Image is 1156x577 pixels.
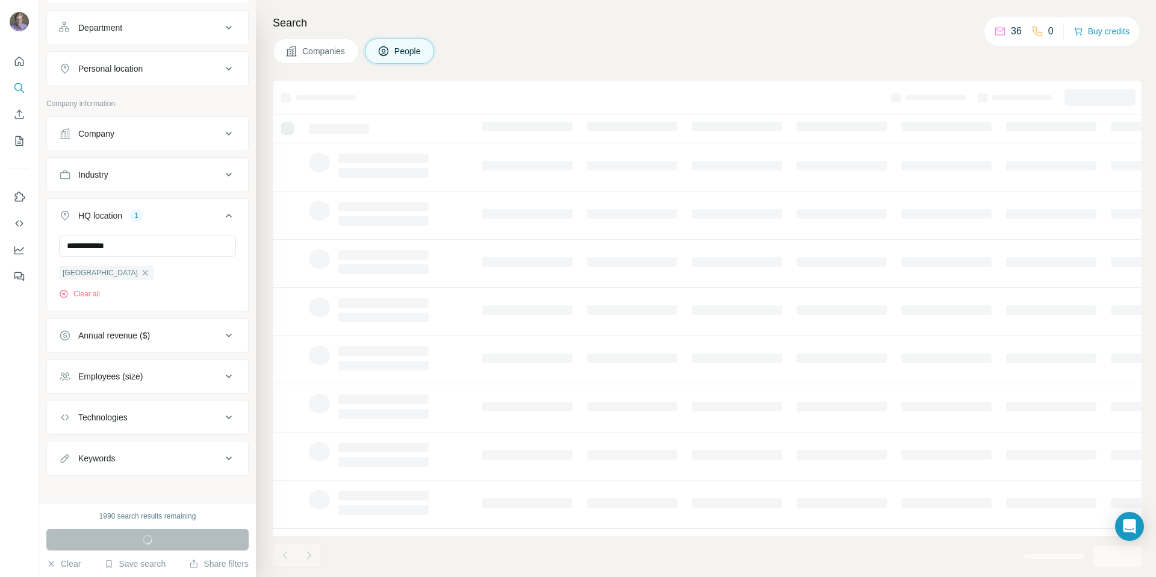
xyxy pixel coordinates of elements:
[47,119,248,148] button: Company
[46,98,249,109] p: Company information
[78,210,122,222] div: HQ location
[10,186,29,208] button: Use Surfe on LinkedIn
[1011,24,1022,39] p: 36
[63,267,138,278] span: [GEOGRAPHIC_DATA]
[129,210,143,221] div: 1
[47,160,248,189] button: Industry
[1115,512,1144,541] div: Open Intercom Messenger
[78,63,143,75] div: Personal location
[46,558,81,570] button: Clear
[78,452,115,464] div: Keywords
[47,444,248,473] button: Keywords
[10,130,29,152] button: My lists
[59,288,100,299] button: Clear all
[78,128,114,140] div: Company
[1048,24,1054,39] p: 0
[47,362,248,391] button: Employees (size)
[78,169,108,181] div: Industry
[302,45,346,57] span: Companies
[1074,23,1130,40] button: Buy credits
[78,22,122,34] div: Department
[47,403,248,432] button: Technologies
[78,411,128,423] div: Technologies
[47,321,248,350] button: Annual revenue ($)
[189,558,249,570] button: Share filters
[10,77,29,99] button: Search
[10,104,29,125] button: Enrich CSV
[47,201,248,235] button: HQ location1
[10,51,29,72] button: Quick start
[10,213,29,234] button: Use Surfe API
[10,266,29,287] button: Feedback
[10,12,29,31] img: Avatar
[47,54,248,83] button: Personal location
[99,511,196,522] div: 1990 search results remaining
[78,370,143,382] div: Employees (size)
[78,329,150,342] div: Annual revenue ($)
[273,14,1142,31] h4: Search
[10,239,29,261] button: Dashboard
[394,45,422,57] span: People
[47,13,248,42] button: Department
[104,558,166,570] button: Save search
